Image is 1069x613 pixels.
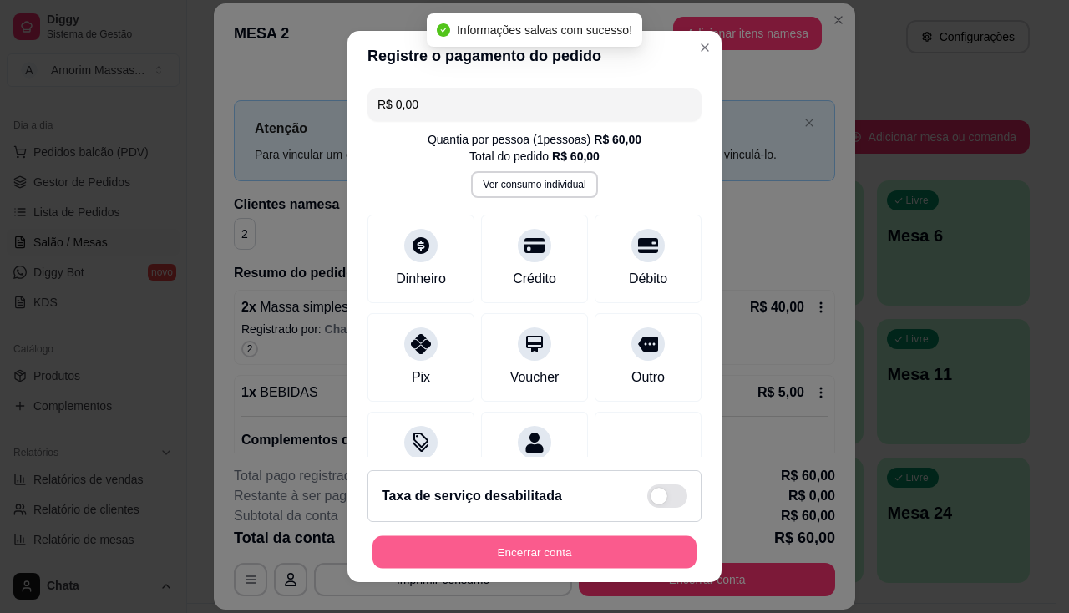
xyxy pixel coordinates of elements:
div: Crédito [513,269,556,289]
div: Quantia por pessoa ( 1 pessoas) [428,131,641,148]
span: check-circle [437,23,450,37]
h2: Taxa de serviço desabilitada [382,486,562,506]
div: R$ 60,00 [552,148,600,165]
button: Encerrar conta [372,536,697,569]
div: Voucher [510,367,560,388]
input: Ex.: hambúrguer de cordeiro [377,88,692,121]
div: Total do pedido [469,148,600,165]
button: Close [692,34,718,61]
div: R$ 60,00 [594,131,641,148]
div: Dinheiro [396,269,446,289]
span: Informações salvas com sucesso! [457,23,632,37]
button: Ver consumo individual [471,171,597,198]
div: Débito [629,269,667,289]
div: Pix [412,367,430,388]
div: Outro [631,367,665,388]
header: Registre o pagamento do pedido [347,31,722,81]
